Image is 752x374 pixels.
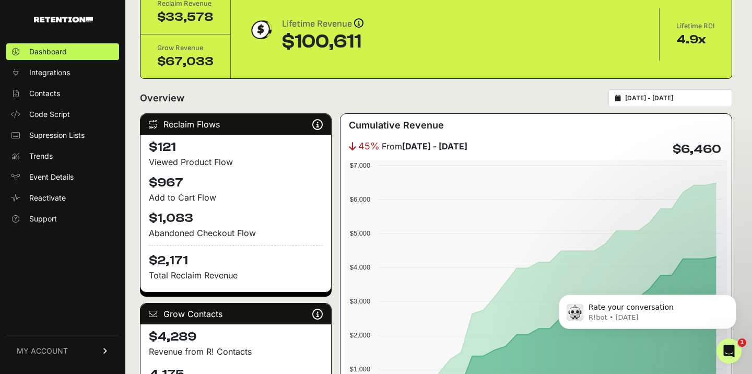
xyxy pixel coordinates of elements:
span: Support [29,214,57,224]
h4: $1,083 [149,210,323,227]
iframe: Intercom notifications message [543,273,752,346]
a: Event Details [6,169,119,185]
div: Grow Revenue [157,43,214,53]
a: Dashboard [6,43,119,60]
h4: $121 [149,139,323,156]
a: Support [6,211,119,227]
span: MY ACCOUNT [17,346,68,356]
div: Lifetime Revenue [282,17,363,31]
h3: Cumulative Revenue [349,118,444,133]
span: Trends [29,151,53,161]
text: $2,000 [350,331,370,339]
span: Dashboard [29,46,67,57]
div: $67,033 [157,53,214,70]
a: Trends [6,148,119,165]
p: Total Reclaim Revenue [149,269,323,282]
div: $33,578 [157,9,214,26]
text: $3,000 [350,297,370,305]
a: Supression Lists [6,127,119,144]
span: Contacts [29,88,60,99]
h2: Overview [140,91,184,106]
span: Supression Lists [29,130,85,141]
text: $5,000 [350,229,370,237]
text: $7,000 [350,161,370,169]
div: Abandoned Checkout Flow [149,227,323,239]
a: Reactivate [6,190,119,206]
div: 4.9x [676,31,715,48]
strong: [DATE] - [DATE] [402,141,467,151]
a: Contacts [6,85,119,102]
div: Add to Cart Flow [149,191,323,204]
h4: $2,171 [149,246,323,269]
a: Code Script [6,106,119,123]
a: Integrations [6,64,119,81]
span: 1 [738,338,746,347]
text: $6,000 [350,195,370,203]
text: $4,000 [350,263,370,271]
h4: $4,289 [149,329,323,345]
iframe: Intercom live chat [716,338,742,364]
div: Lifetime ROI [676,21,715,31]
text: $1,000 [350,365,370,373]
p: Revenue from R! Contacts [149,345,323,358]
span: Reactivate [29,193,66,203]
div: Viewed Product Flow [149,156,323,168]
span: Event Details [29,172,74,182]
h4: $967 [149,174,323,191]
span: Integrations [29,67,70,78]
span: 45% [358,139,380,154]
div: Reclaim Flows [140,114,331,135]
div: $100,611 [282,31,363,52]
a: MY ACCOUNT [6,335,119,367]
span: From [382,140,467,153]
div: Grow Contacts [140,303,331,324]
span: Code Script [29,109,70,120]
img: dollar-coin-05c43ed7efb7bc0c12610022525b4bbbb207c7efeef5aecc26f025e68dcafac9.png [248,17,274,43]
h4: $6,460 [673,141,721,158]
img: Retention.com [34,17,93,22]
